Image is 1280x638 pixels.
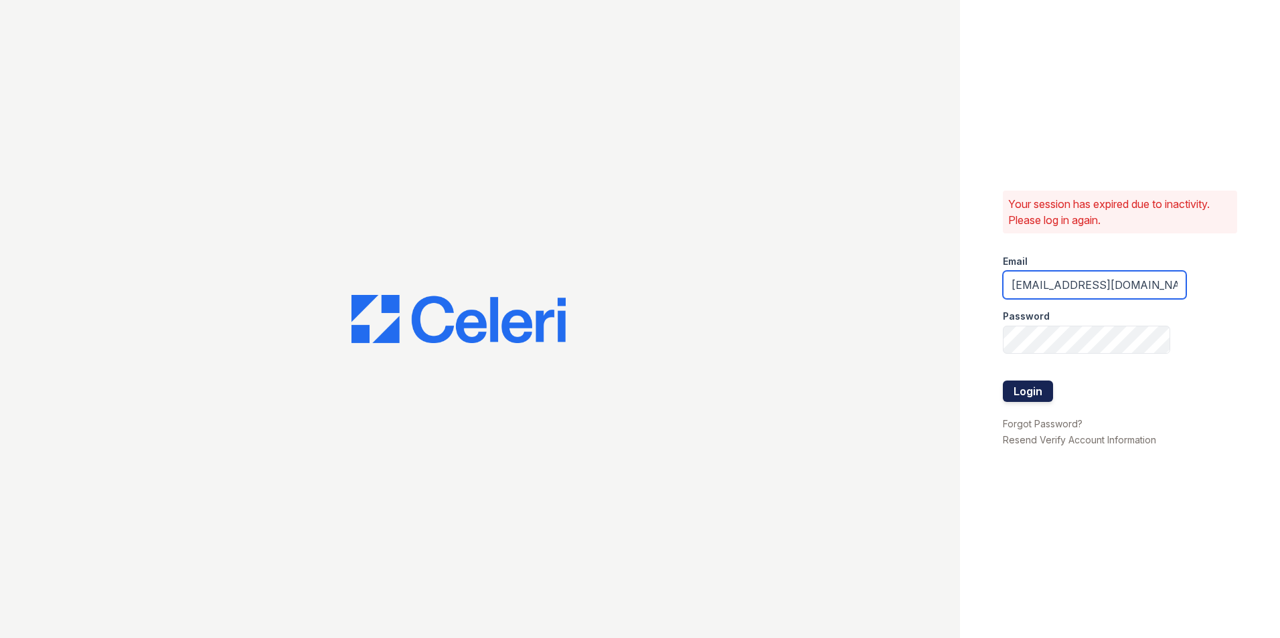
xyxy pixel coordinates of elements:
a: Resend Verify Account Information [1003,434,1156,445]
label: Password [1003,310,1050,323]
img: CE_Logo_Blue-a8612792a0a2168367f1c8372b55b34899dd931a85d93a1a3d3e32e68fde9ad4.png [351,295,566,343]
label: Email [1003,255,1028,268]
button: Login [1003,381,1053,402]
p: Your session has expired due to inactivity. Please log in again. [1008,196,1232,228]
a: Forgot Password? [1003,418,1083,429]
